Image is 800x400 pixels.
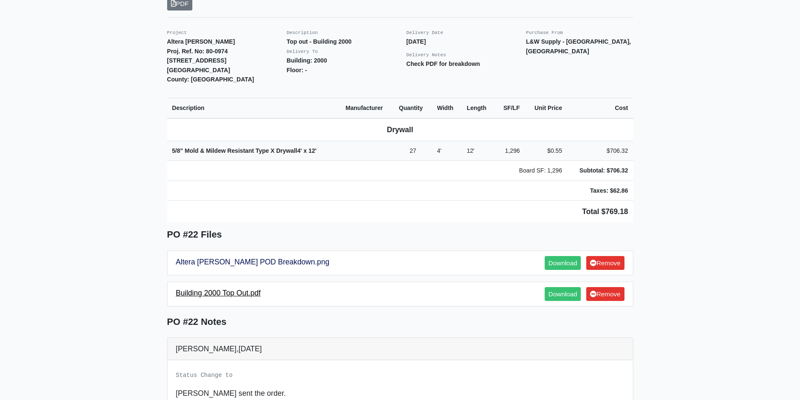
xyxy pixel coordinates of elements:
[167,76,254,83] strong: County: [GEOGRAPHIC_DATA]
[567,161,633,181] td: Subtotal: $706.32
[467,147,474,154] span: 12'
[437,147,442,154] span: 4'
[167,48,228,55] strong: Proj. Ref. No: 80-0974
[567,180,633,201] td: Taxes: $62.86
[432,98,462,118] th: Width
[309,147,317,154] span: 12'
[176,372,233,379] small: Status Change to
[287,57,327,64] strong: Building: 2000
[167,316,633,327] h5: PO #22 Notes
[519,167,562,174] span: Board SF: 1,296
[525,141,567,161] td: $0.55
[407,60,480,67] strong: Check PDF for breakdown
[586,256,624,270] a: Remove
[168,338,633,360] div: [PERSON_NAME],
[287,49,318,54] small: Delivery To
[525,98,567,118] th: Unit Price
[287,30,318,35] small: Description
[462,98,495,118] th: Length
[304,147,307,154] span: x
[394,98,432,118] th: Quantity
[167,98,341,118] th: Description
[297,147,302,154] span: 4'
[394,141,432,161] td: 27
[176,258,330,266] a: Altera [PERSON_NAME] POD Breakdown.png
[176,289,261,297] a: Building 2000 Top Out.pdf
[172,147,317,154] strong: 5/8" Mold & Mildew Resistant Type X Drywall
[167,67,230,73] strong: [GEOGRAPHIC_DATA]
[167,30,187,35] small: Project
[407,52,446,58] small: Delivery Notes
[545,287,581,301] a: Download
[287,67,307,73] strong: Floor: -
[545,256,581,270] a: Download
[495,141,525,161] td: 1,296
[176,389,286,397] span: [PERSON_NAME] sent the order.
[167,57,227,64] strong: [STREET_ADDRESS]
[567,98,633,118] th: Cost
[407,38,426,45] strong: [DATE]
[239,345,262,353] span: [DATE]
[167,38,235,45] strong: Altera [PERSON_NAME]
[387,125,413,134] b: Drywall
[567,141,633,161] td: $706.32
[526,37,633,56] p: L&W Supply - [GEOGRAPHIC_DATA], [GEOGRAPHIC_DATA]
[287,38,352,45] strong: Top out - Building 2000
[407,30,443,35] small: Delivery Date
[341,98,394,118] th: Manufacturer
[167,229,633,240] h5: PO #22 Files
[586,287,624,301] a: Remove
[526,30,563,35] small: Purchase From
[167,201,633,223] td: Total $769.18
[495,98,525,118] th: SF/LF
